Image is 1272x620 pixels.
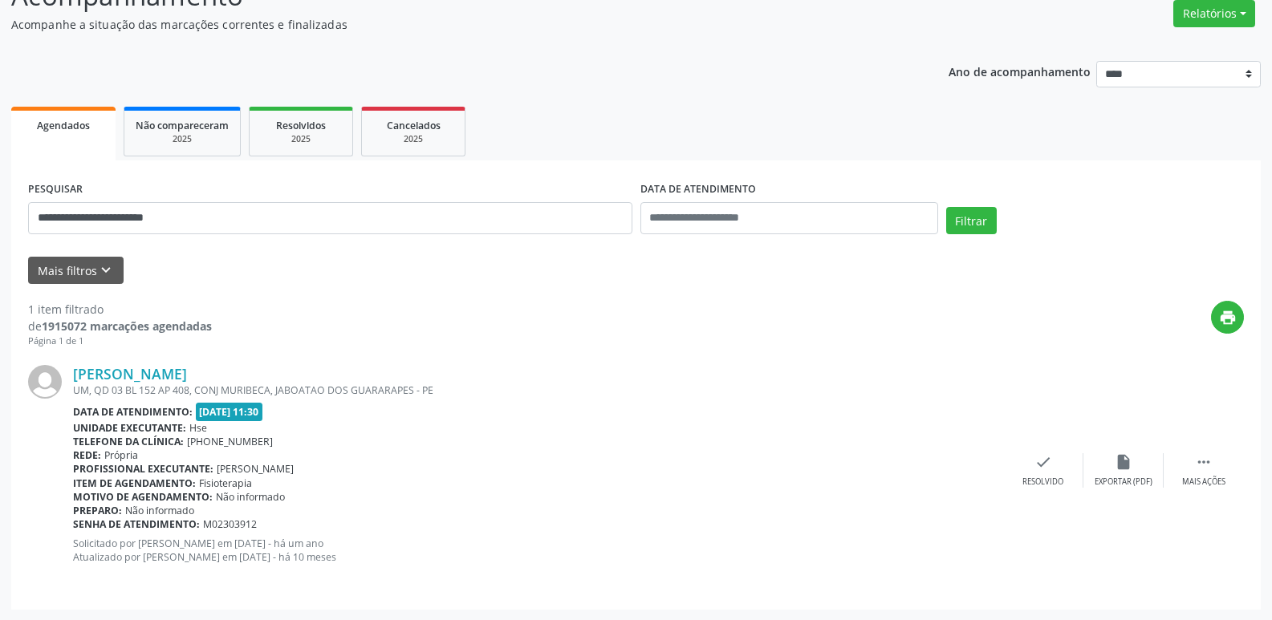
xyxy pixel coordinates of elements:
div: Página 1 de 1 [28,334,212,348]
button: Filtrar [946,207,997,234]
button: print [1211,301,1244,334]
p: Acompanhe a situação das marcações correntes e finalizadas [11,16,886,33]
img: img [28,365,62,399]
span: Não informado [125,504,194,517]
strong: 1915072 marcações agendadas [42,318,212,334]
i: check [1034,453,1052,471]
div: 2025 [136,133,229,145]
b: Preparo: [73,504,122,517]
p: Ano de acompanhamento [949,61,1091,81]
b: Item de agendamento: [73,476,196,490]
label: PESQUISAR [28,177,83,202]
i: insert_drive_file [1115,453,1132,471]
span: [PERSON_NAME] [217,462,294,476]
b: Data de atendimento: [73,405,193,419]
div: Mais ações [1182,476,1225,488]
i: print [1219,309,1237,326]
p: Solicitado por [PERSON_NAME] em [DATE] - há um ano Atualizado por [PERSON_NAME] em [DATE] - há 10... [73,537,1003,564]
div: Exportar (PDF) [1095,476,1152,488]
span: Fisioterapia [199,476,252,490]
b: Unidade executante: [73,421,186,435]
div: de [28,318,212,334]
i:  [1195,453,1213,471]
div: Resolvido [1022,476,1063,488]
b: Profissional executante: [73,462,213,476]
span: Cancelados [387,119,441,132]
span: Hse [189,421,207,435]
span: [DATE] 11:30 [196,403,263,421]
b: Motivo de agendamento: [73,490,213,504]
b: Rede: [73,448,101,462]
button: Mais filtroskeyboard_arrow_down [28,257,124,285]
div: 2025 [261,133,341,145]
a: [PERSON_NAME] [73,365,187,383]
b: Telefone da clínica: [73,435,184,448]
span: Não compareceram [136,119,229,132]
div: UM, QD 03 BL 152 AP 408, CONJ MURIBECA, JABOATAO DOS GUARARAPES - PE [73,383,1003,397]
div: 2025 [373,133,453,145]
i: keyboard_arrow_down [97,261,115,279]
span: [PHONE_NUMBER] [187,435,273,448]
b: Senha de atendimento: [73,517,200,531]
span: Agendados [37,119,90,132]
span: Resolvidos [276,119,326,132]
span: Própria [104,448,138,462]
span: Não informado [216,490,285,504]
label: DATA DE ATENDIMENTO [640,177,756,202]
span: M02303912 [203,517,257,531]
div: 1 item filtrado [28,301,212,318]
